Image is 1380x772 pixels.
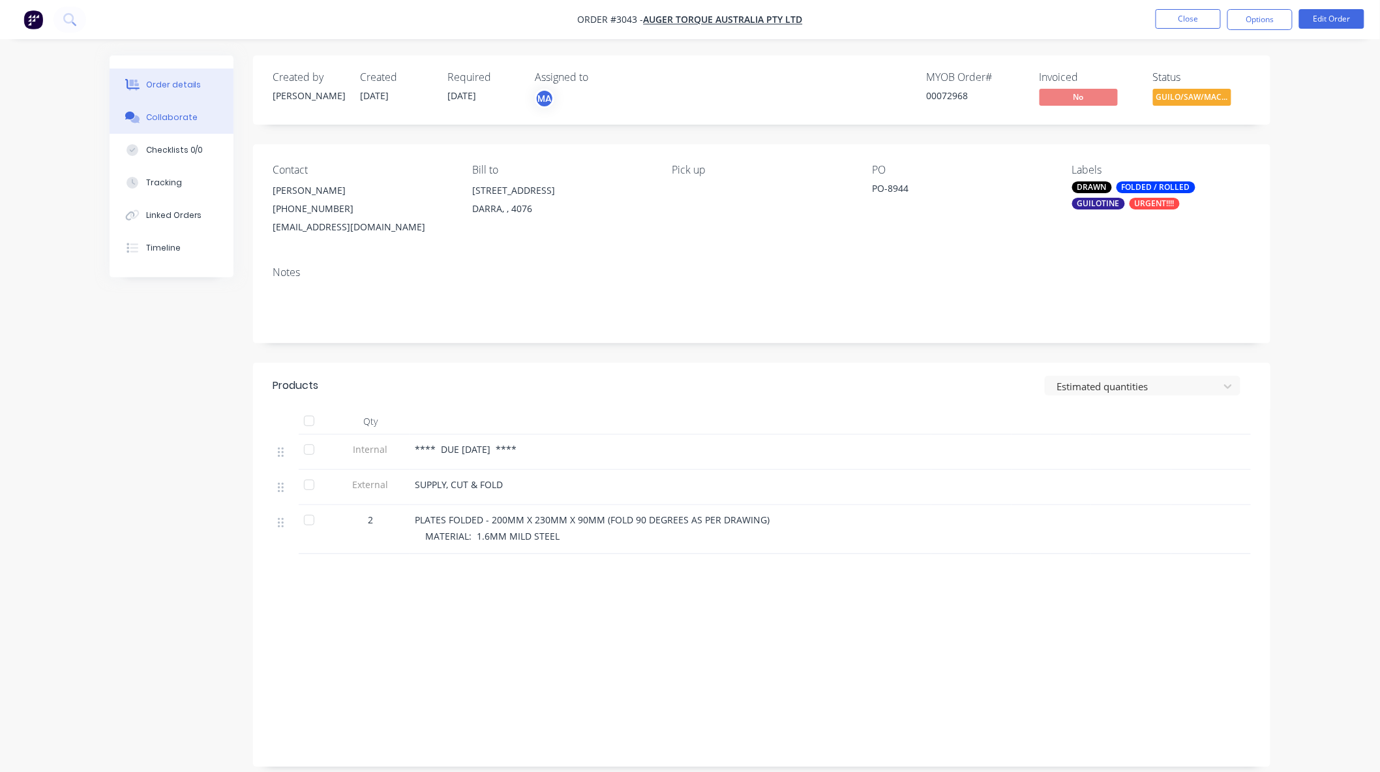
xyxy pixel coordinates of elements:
div: PO [872,164,1051,176]
button: Options [1227,9,1293,30]
button: Close [1156,9,1221,29]
button: Timeline [110,232,233,264]
span: GUILO/SAW/MACHI... [1153,89,1231,105]
div: Created [360,71,432,84]
span: 2 [368,513,373,527]
span: Internal [337,442,404,456]
div: PO-8944 [872,181,1035,200]
span: MATERIAL: 1.6MM MILD STEEL [425,530,560,542]
button: Order details [110,69,233,101]
span: Order #3043 - [578,14,644,26]
button: MA [535,89,554,108]
button: Edit Order [1299,9,1364,29]
div: Linked Orders [146,209,202,221]
div: [PERSON_NAME] [273,89,344,102]
span: [DATE] [447,89,476,102]
div: Order details [146,79,202,91]
div: Checklists 0/0 [146,144,203,156]
div: Assigned to [535,71,665,84]
button: GUILO/SAW/MACHI... [1153,89,1231,108]
div: DRAWN [1072,181,1112,193]
span: No [1040,89,1118,105]
span: External [337,478,404,491]
div: Notes [273,266,1251,279]
div: Collaborate [146,112,198,123]
div: FOLDED / ROLLED [1117,181,1195,193]
div: [PHONE_NUMBER] [273,200,451,218]
a: Auger Torque Australia Pty Ltd [644,14,803,26]
div: GUILOTINE [1072,198,1125,209]
div: Pick up [672,164,851,176]
img: Factory [23,10,43,29]
span: [DATE] [360,89,389,102]
div: [EMAIL_ADDRESS][DOMAIN_NAME] [273,218,451,236]
div: Tracking [146,177,182,189]
div: [STREET_ADDRESS] [472,181,651,200]
div: DARRA, , 4076 [472,200,651,218]
div: [PERSON_NAME][PHONE_NUMBER][EMAIL_ADDRESS][DOMAIN_NAME] [273,181,451,236]
div: Qty [331,409,410,435]
button: Checklists 0/0 [110,134,233,166]
div: Timeline [146,242,181,254]
div: URGENT!!!! [1130,198,1180,209]
div: [STREET_ADDRESS]DARRA, , 4076 [472,181,651,223]
span: PLATES FOLDED - 200MM X 230MM X 90MM (FOLD 90 DEGREES AS PER DRAWING) [415,514,770,526]
div: MYOB Order # [926,71,1024,84]
div: 00072968 [926,89,1024,102]
div: Contact [273,164,451,176]
div: Labels [1072,164,1251,176]
button: Collaborate [110,101,233,134]
span: SUPPLY, CUT & FOLD [415,478,503,491]
div: Created by [273,71,344,84]
div: Products [273,378,318,394]
div: Required [447,71,519,84]
div: [PERSON_NAME] [273,181,451,200]
div: Bill to [472,164,651,176]
div: Status [1153,71,1251,84]
button: Linked Orders [110,199,233,232]
div: Invoiced [1040,71,1137,84]
button: Tracking [110,166,233,199]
